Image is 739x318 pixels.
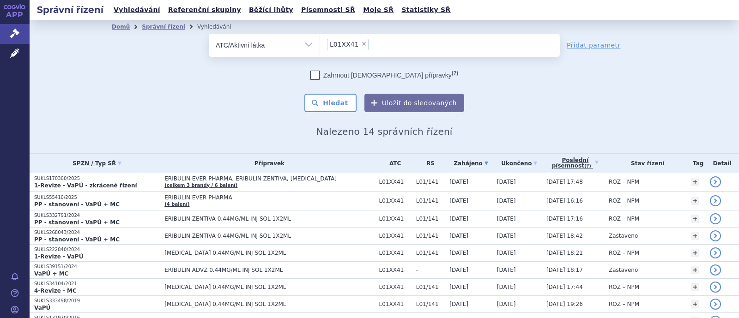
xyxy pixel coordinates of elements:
[379,216,412,222] span: L01XX41
[691,178,699,186] a: +
[164,175,374,182] span: ERIBULIN EVER PHARMA, ERIBULIN ZENTIVA, [MEDICAL_DATA]
[111,4,163,16] a: Vyhledávání
[34,264,160,270] p: SUKLS39151/2024
[691,300,699,308] a: +
[609,267,638,273] span: Zastaveno
[497,267,516,273] span: [DATE]
[34,298,160,304] p: SUKLS333498/2019
[197,20,243,34] li: Vyhledávání
[375,154,412,173] th: ATC
[34,305,50,311] strong: VaPÚ
[164,183,237,188] a: (celkem 3 brandy / 6 balení)
[546,179,583,185] span: [DATE] 17:48
[379,284,412,290] span: L01XX41
[164,284,374,290] span: [MEDICAL_DATA] 0,44MG/ML INJ SOL 1X2ML
[609,179,639,185] span: ROZ – NPM
[497,216,516,222] span: [DATE]
[34,229,160,236] p: SUKLS268043/2024
[449,179,468,185] span: [DATE]
[691,266,699,274] a: +
[449,267,468,273] span: [DATE]
[416,250,445,256] span: L01/141
[361,41,367,47] span: ×
[330,41,359,48] span: L01XX41
[710,176,721,187] a: detail
[497,157,542,170] a: Ukončeno
[379,233,412,239] span: L01XX41
[310,71,458,80] label: Zahrnout [DEMOGRAPHIC_DATA] přípravky
[160,154,374,173] th: Přípravek
[449,198,468,204] span: [DATE]
[546,233,583,239] span: [DATE] 18:42
[710,264,721,276] a: detail
[164,194,374,201] span: ERIBULIN EVER PHARMA
[546,267,583,273] span: [DATE] 18:17
[416,198,445,204] span: L01/141
[416,301,445,307] span: L01/141
[246,4,296,16] a: Běžící lhůty
[497,198,516,204] span: [DATE]
[142,24,185,30] a: Správní řízení
[30,3,111,16] h2: Správní řízení
[546,250,583,256] span: [DATE] 18:21
[609,250,639,256] span: ROZ – NPM
[379,267,412,273] span: L01XX41
[710,299,721,310] a: detail
[497,284,516,290] span: [DATE]
[691,197,699,205] a: +
[449,284,468,290] span: [DATE]
[710,195,721,206] a: detail
[449,157,492,170] a: Zahájeno
[34,175,160,182] p: SUKLS170300/2025
[165,4,244,16] a: Referenční skupiny
[164,250,374,256] span: [MEDICAL_DATA] 0,44MG/ML INJ SOL 1X2ML
[34,246,160,253] p: SUKLS222840/2024
[497,233,516,239] span: [DATE]
[449,233,468,239] span: [DATE]
[304,94,357,112] button: Hledat
[34,212,160,219] p: SUKLS332791/2024
[546,216,583,222] span: [DATE] 17:16
[609,233,638,239] span: Zastaveno
[609,301,639,307] span: ROZ – NPM
[34,270,68,277] strong: VaPÚ + MC
[360,4,396,16] a: Moje SŘ
[449,301,468,307] span: [DATE]
[164,202,189,207] a: (4 balení)
[34,157,160,170] a: SPZN / Typ SŘ
[546,198,583,204] span: [DATE] 16:16
[546,154,604,173] a: Poslednípísemnost(?)
[34,182,137,189] strong: 1-Revize - VaPÚ - zkrácené řízení
[691,215,699,223] a: +
[416,216,445,222] span: L01/141
[497,301,516,307] span: [DATE]
[34,236,120,243] strong: PP - stanovení - VaPÚ + MC
[412,154,445,173] th: RS
[449,216,468,222] span: [DATE]
[379,179,412,185] span: L01XX41
[416,233,445,239] span: L01/141
[546,284,583,290] span: [DATE] 17:44
[164,301,374,307] span: [MEDICAL_DATA] 0,44MG/ML INJ SOL 1X2ML
[34,201,120,208] strong: PP - stanovení - VaPÚ + MC
[710,230,721,241] a: detail
[546,301,583,307] span: [DATE] 19:26
[416,179,445,185] span: L01/141
[604,154,687,173] th: Stav řízení
[567,41,621,50] a: Přidat parametr
[379,198,412,204] span: L01XX41
[34,288,77,294] strong: 4-Revize - MC
[34,194,160,201] p: SUKLS55410/2025
[112,24,130,30] a: Domů
[34,219,120,226] strong: PP - stanovení - VaPÚ + MC
[316,126,452,137] span: Nalezeno 14 správních řízení
[609,284,639,290] span: ROZ – NPM
[34,253,83,260] strong: 1-Revize - VaPÚ
[399,4,453,16] a: Statistiky SŘ
[379,250,412,256] span: L01XX41
[379,301,412,307] span: L01XX41
[497,179,516,185] span: [DATE]
[705,154,739,173] th: Detail
[34,281,160,287] p: SUKLS34104/2021
[298,4,358,16] a: Písemnosti SŘ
